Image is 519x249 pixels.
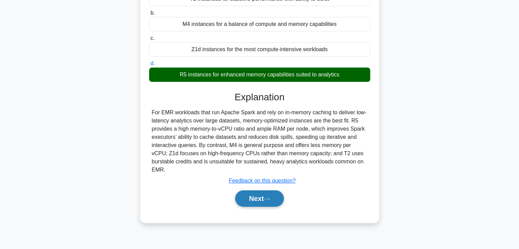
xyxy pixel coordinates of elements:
[152,108,367,174] div: For EMR workloads that run Apache Spark and rely on in-memory caching to deliver low-latency anal...
[149,17,370,31] div: M4 instances for a balance of compute and memory capabilities
[150,35,155,41] span: c.
[235,190,284,207] button: Next
[229,178,296,184] a: Feedback on this question?
[150,60,155,66] span: d.
[149,42,370,57] div: Z1d instances for the most compute-intensive workloads
[149,68,370,82] div: R5 instances for enhanced memory capabilities suited to analytics
[150,10,155,16] span: b.
[153,91,366,103] h3: Explanation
